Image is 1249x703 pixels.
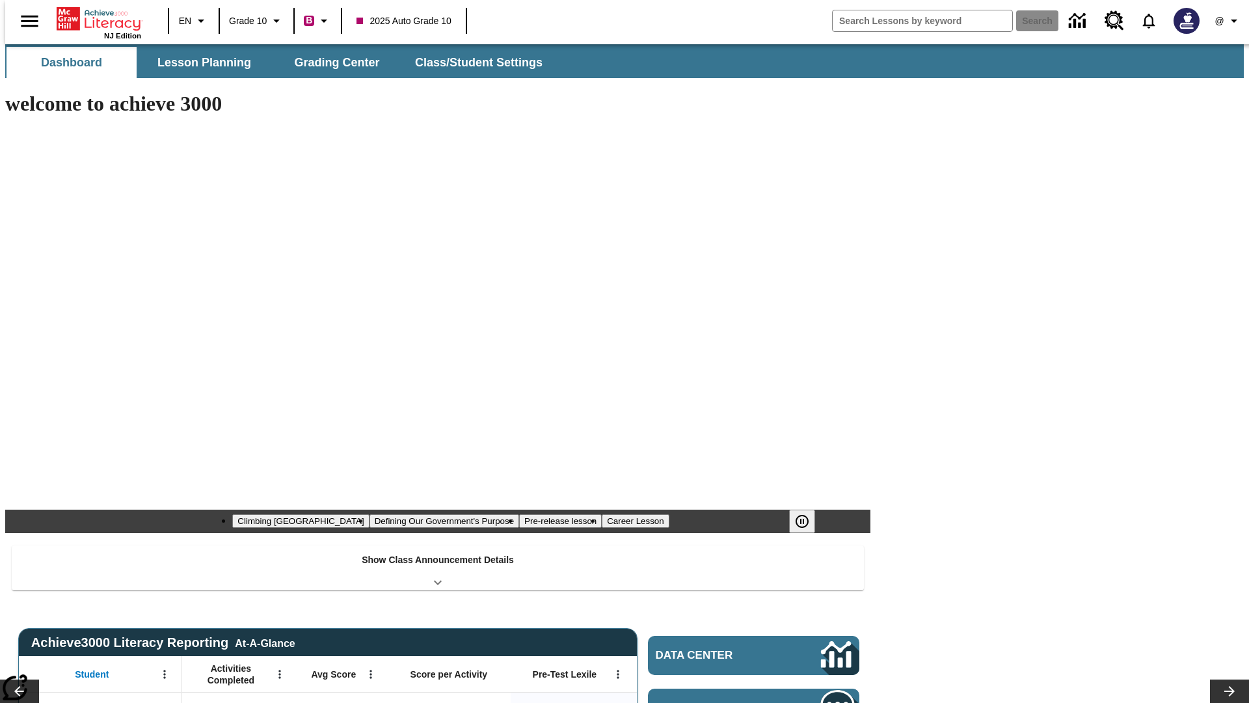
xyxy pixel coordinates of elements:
span: Grade 10 [229,14,267,28]
span: B [306,12,312,29]
div: Pause [789,510,828,533]
span: Score per Activity [410,669,488,680]
span: Achieve3000 Literacy Reporting [31,635,295,650]
span: Activities Completed [188,663,274,686]
input: search field [833,10,1012,31]
div: At-A-Glance [235,635,295,650]
button: Open Menu [270,665,289,684]
div: SubNavbar [5,44,1244,78]
button: Dashboard [7,47,137,78]
button: Class/Student Settings [405,47,553,78]
div: Home [57,5,141,40]
button: Boost Class color is violet red. Change class color [299,9,337,33]
span: Avg Score [311,669,356,680]
button: Grade: Grade 10, Select a grade [224,9,289,33]
button: Profile/Settings [1207,9,1249,33]
button: Language: EN, Select a language [173,9,215,33]
p: Show Class Announcement Details [362,553,514,567]
div: Show Class Announcement Details [12,545,864,590]
span: Student [75,669,109,680]
a: Data Center [1061,3,1097,39]
span: @ [1215,14,1224,28]
span: EN [179,14,191,28]
button: Open side menu [10,2,49,40]
button: Pause [789,510,815,533]
button: Open Menu [608,665,628,684]
span: Data Center [656,649,777,662]
span: 2025 Auto Grade 10 [356,14,451,28]
div: SubNavbar [5,47,554,78]
button: Slide 3 Pre-release lesson [519,514,602,528]
button: Open Menu [361,665,381,684]
button: Slide 2 Defining Our Government's Purpose [369,514,519,528]
span: Pre-Test Lexile [533,669,597,680]
button: Lesson carousel, Next [1210,680,1249,703]
button: Open Menu [155,665,174,684]
h1: welcome to achieve 3000 [5,92,870,116]
button: Lesson Planning [139,47,269,78]
button: Grading Center [272,47,402,78]
a: Home [57,6,141,32]
img: Avatar [1174,8,1200,34]
button: Select a new avatar [1166,4,1207,38]
span: NJ Edition [104,32,141,40]
button: Slide 1 Climbing Mount Tai [232,514,369,528]
a: Data Center [648,636,859,675]
a: Notifications [1132,4,1166,38]
a: Resource Center, Will open in new tab [1097,3,1132,38]
button: Slide 4 Career Lesson [602,514,669,528]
